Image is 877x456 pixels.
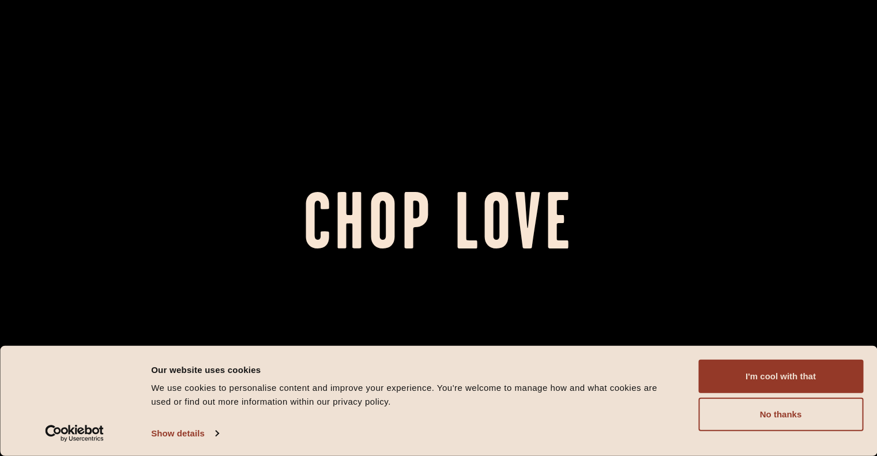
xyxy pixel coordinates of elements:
button: I'm cool with that [698,360,863,393]
a: Usercentrics Cookiebot - opens in a new window [24,425,125,442]
div: We use cookies to personalise content and improve your experience. You're welcome to manage how a... [151,381,672,409]
a: Show details [151,425,218,442]
div: Our website uses cookies [151,363,672,376]
button: No thanks [698,398,863,431]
